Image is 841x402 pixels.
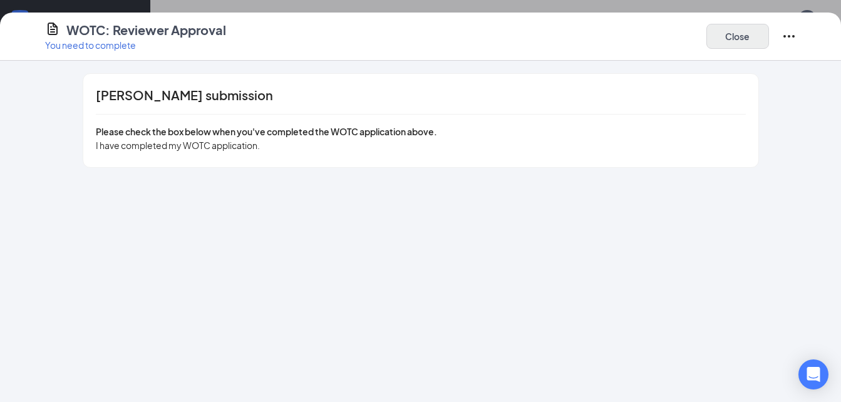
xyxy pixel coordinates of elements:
[96,140,260,151] span: I have completed my WOTC application.
[96,89,273,101] span: [PERSON_NAME] submission
[96,126,437,137] span: Please check the box below when you've completed the WOTC application above.
[706,24,769,49] button: Close
[798,359,828,389] div: Open Intercom Messenger
[782,29,797,44] svg: Ellipses
[45,39,226,51] p: You need to complete
[66,21,226,39] h4: WOTC: Reviewer Approval
[45,21,60,36] svg: CustomFormIcon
